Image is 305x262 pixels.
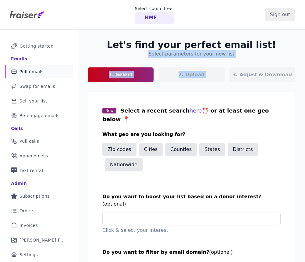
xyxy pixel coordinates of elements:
[135,5,174,12] p: Select committee:
[109,71,133,78] p: 1. Select
[20,193,50,199] span: Subscriptions
[20,69,44,75] span: Pull emails
[139,143,163,156] button: Cities
[20,167,43,174] span: Text rental
[5,233,73,247] a: [PERSON_NAME] Performance
[20,98,47,104] span: Sell your list
[102,227,281,234] p: Click & select your interest
[20,83,55,89] span: Swap for emails
[20,43,54,49] span: Getting started
[11,125,23,131] div: Cells
[20,153,48,159] span: Append cells
[199,143,225,156] button: States
[232,71,292,78] p: 3. Adjust & Download
[102,131,281,138] h3: What geo are you looking for?
[88,67,154,82] a: 1. Select
[5,109,73,122] a: Re-engage emails
[5,80,73,93] a: Swap for emails
[10,11,44,18] img: Fraiser Logo
[179,71,205,78] p: 2. Upload
[102,201,126,207] span: (optional)
[11,180,27,186] div: Admin
[5,65,73,78] a: Pull emails
[5,248,73,261] a: Settings
[5,94,73,108] a: Sell your list
[20,252,38,258] span: Settings
[20,138,39,144] span: Pull cells
[20,237,66,243] span: [PERSON_NAME] Performance
[5,219,73,232] a: Invoices
[144,14,157,21] p: HMF
[209,249,232,255] span: (optional)
[107,39,276,50] h2: Let's find your perfect email list!
[20,208,34,214] span: Orders
[5,135,73,148] a: Pull cells
[5,204,73,217] a: Orders
[5,39,73,53] a: Getting started
[102,108,116,113] span: New
[102,107,269,122] span: Select a recent search ⏰ or at least one geo below 📍
[5,189,73,203] a: Subscriptions
[265,8,295,21] input: Sign out
[102,194,261,199] span: Do you want to boost your list based on a donor interest?
[105,158,143,171] button: Nationwide
[5,164,73,177] a: Text rental
[148,50,234,58] h4: Select parameters for your new list
[228,143,258,156] button: Districts
[5,149,73,163] a: Append cells
[135,5,174,24] a: Select committee: HMF
[102,143,137,156] button: Zip codes
[102,249,209,255] span: Do you want to filter by email domain?
[20,222,38,228] span: Invoices
[165,143,197,156] button: Counties
[11,56,27,62] div: Emails
[190,106,202,115] button: here
[20,113,59,119] span: Re-engage emails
